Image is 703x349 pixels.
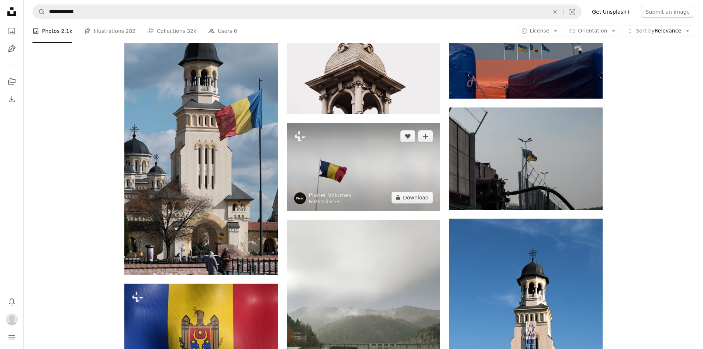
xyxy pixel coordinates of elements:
[587,6,635,18] a: Get Unsplash+
[124,342,278,348] a: the flag of the country of chadar waving in the wind
[4,312,19,327] button: Profile
[32,4,582,19] form: Find visuals sitewide
[636,28,654,34] span: Sort by
[124,135,278,141] a: a flag flying in front of a building with a clock tower
[449,155,603,162] a: birds are perched on the top of a fence
[4,92,19,107] a: Download History
[287,312,440,319] a: a dock on a lake
[449,330,603,337] a: a tall tower with a clock on the top of it
[208,19,237,43] a: Users 0
[187,27,196,35] span: 32k
[641,6,694,18] button: Submit an image
[449,44,603,51] a: a group of flags that are on a pole
[126,27,136,35] span: 282
[530,28,549,34] span: License
[147,19,196,43] a: Collections 32k
[578,28,607,34] span: Orientation
[392,192,433,203] button: Download
[287,123,440,211] img: a flag flying in the wind on a cloudy day
[33,5,45,19] button: Search Unsplash
[4,41,19,56] a: Illustrations
[4,4,19,21] a: Home — Unsplash
[124,2,278,275] img: a flag flying in front of a building with a clock tower
[564,5,581,19] button: Visual search
[547,5,563,19] button: Clear
[636,27,681,35] span: Relevance
[4,24,19,38] a: Photos
[623,25,694,37] button: Sort byRelevance
[309,199,351,205] div: For
[294,192,306,204] img: Go to Planet Volumes's profile
[565,25,620,37] button: Orientation
[287,163,440,170] a: a flag flying in the wind on a cloudy day
[234,27,237,35] span: 0
[6,314,18,325] img: Avatar of user Mete Coşkunaslan
[4,74,19,89] a: Collections
[316,199,340,204] a: Unsplash+
[309,192,351,199] a: Planet Volumes
[84,19,135,43] a: Illustrations 282
[4,294,19,309] button: Notifications
[449,107,603,210] img: birds are perched on the top of a fence
[4,330,19,345] button: Menu
[517,25,562,37] button: License
[400,130,415,142] button: Like
[418,130,433,142] button: Add to Collection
